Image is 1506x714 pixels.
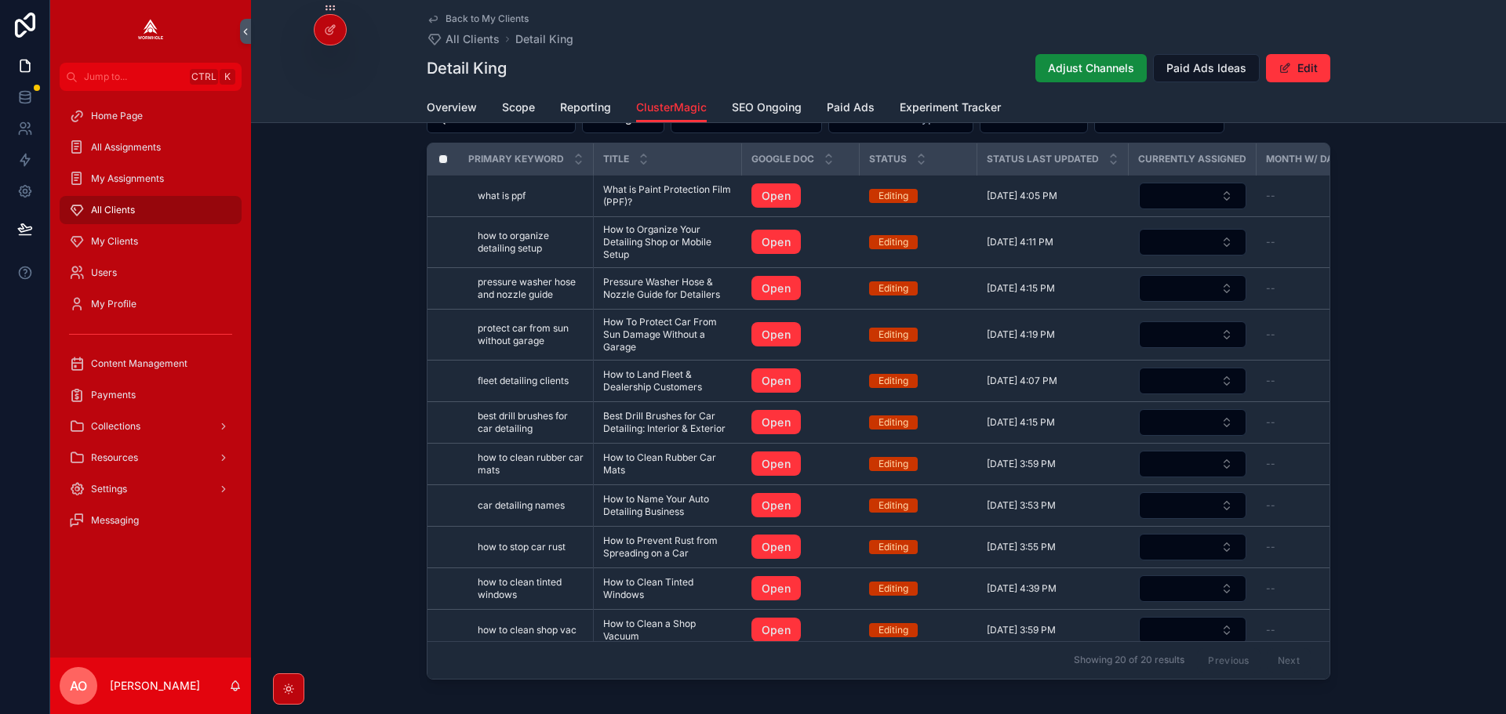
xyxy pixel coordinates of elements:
a: Home Page [60,102,242,130]
a: [DATE] 3:59 PM [987,458,1119,470]
a: Open [751,183,850,208]
span: [DATE] 4:15 PM [987,282,1055,295]
a: how to clean rubber car mats [478,451,584,477]
span: How to Clean Rubber Car Mats [603,451,733,477]
a: ClusterMagic [636,93,707,123]
span: [DATE] 3:59 PM [987,458,1056,470]
a: Select Button [1138,616,1247,644]
img: App logo [138,19,163,44]
div: Editing [878,281,908,295]
span: -- [1266,416,1275,429]
a: -- [1266,328,1371,341]
span: -- [1266,624,1275,636]
a: Open [751,493,801,518]
span: -- [1266,375,1275,387]
a: -- [1266,236,1371,248]
div: scrollable content [50,91,251,555]
span: Paid Ads Ideas [1166,60,1246,76]
span: Content Management [91,357,187,370]
button: Select Button [1139,617,1246,643]
a: Open [751,276,850,301]
a: pressure washer hose and nozzle guide [478,276,584,301]
a: Open [751,368,850,393]
a: Editing [869,328,968,342]
a: -- [1266,541,1371,553]
span: -- [1266,236,1275,248]
a: Open [751,576,850,601]
a: Select Button [1138,228,1247,256]
a: Editing [869,189,968,203]
button: Select Button [1139,409,1246,436]
a: best drill brushes for car detailing [478,410,584,435]
a: protect car from sun without garage [478,322,584,347]
button: Select Button [1139,492,1246,519]
span: My Profile [91,298,136,310]
a: -- [1266,190,1371,202]
h1: Detail King [427,57,507,79]
span: car detailing names [478,499,565,512]
a: My Profile [60,290,242,318]
a: Open [751,535,850,560]
a: Select Button [1138,321,1247,349]
div: Editing [878,189,908,203]
button: Select Button [1139,368,1246,394]
span: How to Prevent Rust from Spreading on a Car [603,535,733,560]
span: Title [603,153,629,165]
a: All Clients [60,196,242,224]
span: Currently Assigned [1138,153,1246,165]
a: [DATE] 4:11 PM [987,236,1119,248]
a: [DATE] 4:15 PM [987,416,1119,429]
a: Open [751,535,801,560]
span: Resources [91,451,138,464]
span: Best Drill Brushes for Car Detailing: Interior & Exterior [603,410,733,435]
a: How To Protect Car From Sun Damage Without a Garage [603,316,733,353]
a: Open [751,322,801,347]
span: K [221,71,234,83]
a: Select Button [1138,491,1247,520]
a: Editing [869,235,968,249]
a: How to Clean Tinted Windows [603,576,733,601]
button: Adjust Channels [1035,54,1147,82]
a: How to Land Fleet & Dealership Customers [603,368,733,393]
a: [DATE] 4:05 PM [987,190,1119,202]
a: Select Button [1138,533,1247,561]
span: All Assignments [91,141,161,154]
a: fleet detailing clients [478,375,584,387]
span: -- [1266,499,1275,512]
a: Pressure Washer Hose & Nozzle Guide for Detailers [603,276,733,301]
a: Reporting [560,93,611,125]
a: Select Button [1138,574,1247,603]
a: Editing [869,374,968,388]
a: how to stop car rust [478,541,584,553]
a: Detail King [515,31,573,47]
span: Month w/ Dates [1266,153,1351,165]
span: Jump to... [84,71,184,83]
a: how to organize detailing setup [478,230,584,255]
a: Select Button [1138,182,1247,210]
a: Editing [869,540,968,554]
a: Open [751,183,801,208]
span: Messaging [91,514,139,527]
button: Select Button [1139,534,1246,560]
a: [DATE] 4:15 PM [987,282,1119,295]
a: Open [751,493,850,518]
a: Open [751,322,850,347]
span: Payments [91,389,136,401]
button: Select Button [1139,321,1246,348]
a: car detailing names [478,499,584,512]
button: Jump to...CtrlK [60,63,242,91]
span: All Clients [91,204,135,216]
div: Editing [878,415,908,429]
span: what is ppf [478,190,526,202]
span: [DATE] 3:55 PM [987,541,1056,553]
a: [DATE] 4:07 PM [987,375,1119,387]
a: How to Name Your Auto Detailing Business [603,493,733,518]
span: Adjust Channels [1048,60,1134,76]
